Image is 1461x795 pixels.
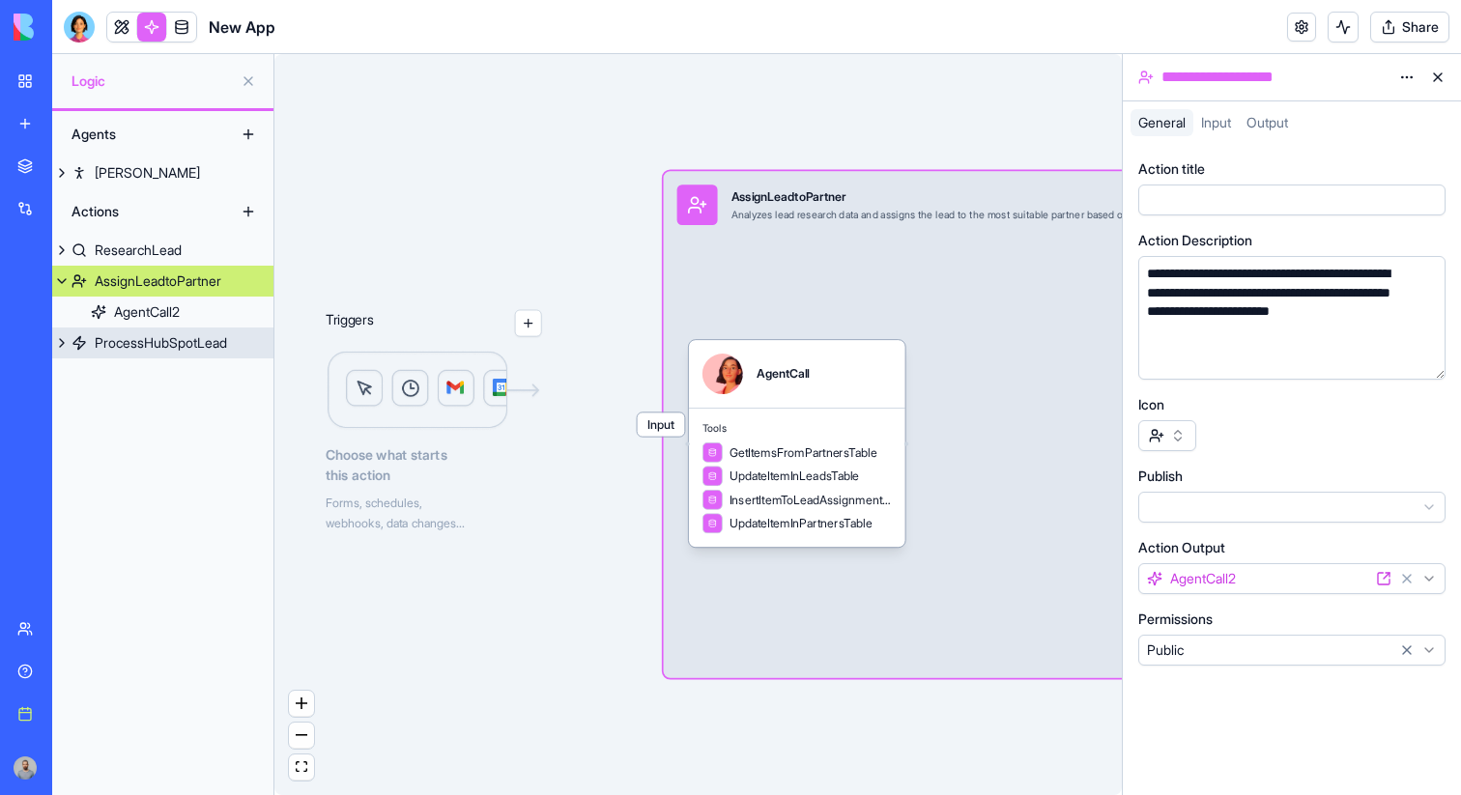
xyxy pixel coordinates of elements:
[95,163,200,183] div: [PERSON_NAME]
[1370,12,1449,43] button: Share
[637,412,684,436] span: Input
[730,468,860,484] span: UpdateItemInLeadsTable
[326,351,542,432] img: Logic
[730,492,892,508] span: InsertItemToLeadAssignmentsTable
[52,266,273,297] a: AssignLeadtoPartner
[52,235,273,266] a: ResearchLead
[62,119,216,150] div: Agents
[209,15,275,39] h1: New App
[689,340,905,547] div: AgentCallToolsGetItemsFromPartnersTableUpdateItemInLeadsTableInsertItemToLeadAssignmentsTableUpda...
[326,496,464,530] span: Forms, schedules, webhooks, data changes...
[326,310,374,337] p: Triggers
[1138,395,1164,414] label: Icon
[289,754,314,781] button: fit view
[326,256,542,533] div: TriggersLogicChoose what startsthis actionForms, schedules,webhooks, data changes...
[1138,610,1213,629] label: Permissions
[664,171,1347,678] div: InputAssignLeadtoPartnerAnalyzes lead research data and assigns the lead to the most suitable par...
[289,723,314,749] button: zoom out
[95,271,221,291] div: AssignLeadtoPartner
[702,422,892,436] span: Tools
[1138,114,1186,130] span: General
[326,445,542,486] span: Choose what starts this action
[114,302,180,322] div: AgentCall2
[289,691,314,717] button: zoom in
[52,157,273,188] a: [PERSON_NAME]
[72,71,233,91] span: Logic
[52,327,273,358] a: ProcessHubSpotLead
[95,241,182,260] div: ResearchLead
[1138,231,1252,250] label: Action Description
[1138,538,1225,557] label: Action Output
[52,297,273,327] a: AgentCall2
[1138,159,1205,179] label: Action title
[62,196,216,227] div: Actions
[757,365,810,382] div: AgentCall
[730,515,873,531] span: UpdateItemInPartnersTable
[95,333,227,353] div: ProcessHubSpotLead
[1246,114,1288,130] span: Output
[14,756,37,780] img: image_123650291_bsq8ao.jpg
[730,444,877,461] span: GetItemsFromPartnersTable
[731,188,1239,205] div: AssignLeadtoPartner
[1138,467,1183,486] label: Publish
[1201,114,1231,130] span: Input
[14,14,133,41] img: logo
[731,209,1239,222] div: Analyzes lead research data and assigns the lead to the most suitable partner based on specializa...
